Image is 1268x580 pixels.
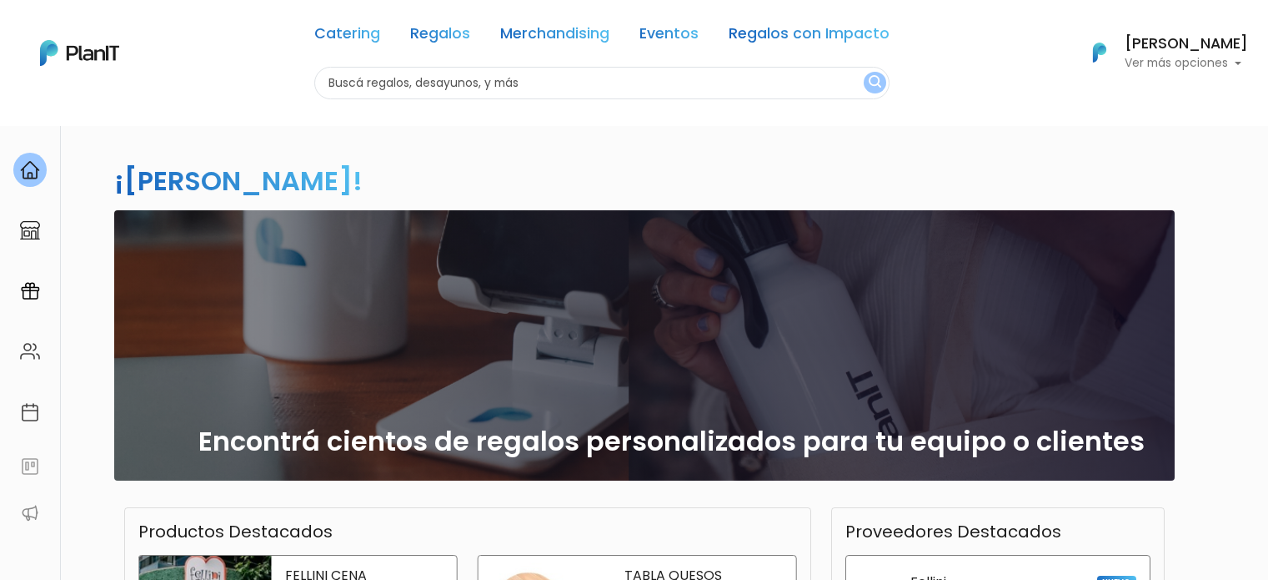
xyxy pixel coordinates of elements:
[20,160,40,180] img: home-e721727adea9d79c4d83392d1f703f7f8bce08238fde08b1acbfd93340b81755.svg
[20,220,40,240] img: marketplace-4ceaa7011d94191e9ded77b95e3339b90024bf715f7c57f8cf31f2d8c509eaba.svg
[20,281,40,301] img: campaigns-02234683943229c281be62815700db0a1741e53638e28bf9629b52c665b00959.svg
[40,40,119,66] img: PlanIt Logo
[1125,37,1248,52] h6: [PERSON_NAME]
[314,67,890,99] input: Buscá regalos, desayunos, y más
[729,27,890,47] a: Regalos con Impacto
[500,27,609,47] a: Merchandising
[1125,58,1248,69] p: Ver más opciones
[1071,31,1248,74] button: PlanIt Logo [PERSON_NAME] Ver más opciones
[114,162,363,199] h2: ¡[PERSON_NAME]!
[20,341,40,361] img: people-662611757002400ad9ed0e3c099ab2801c6687ba6c219adb57efc949bc21e19d.svg
[138,522,333,542] h3: Productos Destacados
[314,27,380,47] a: Catering
[845,522,1061,542] h3: Proveedores Destacados
[410,27,470,47] a: Regalos
[639,27,699,47] a: Eventos
[20,402,40,422] img: calendar-87d922413cdce8b2cf7b7f5f62616a5cf9e4887200fb71536465627b3292af00.svg
[20,456,40,477] img: feedback-78b5a0c8f98aac82b08bfc38622c3050aee476f2c9584af64705fc4e61158814.svg
[1081,34,1118,71] img: PlanIt Logo
[869,75,881,91] img: search_button-432b6d5273f82d61273b3651a40e1bd1b912527efae98b1b7a1b2c0702e16a8d.svg
[198,426,1145,457] h2: Encontrá cientos de regalos personalizados para tu equipo o clientes
[20,503,40,523] img: partners-52edf745621dab592f3b2c58e3bca9d71375a7ef29c3b500c9f145b62cc070d4.svg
